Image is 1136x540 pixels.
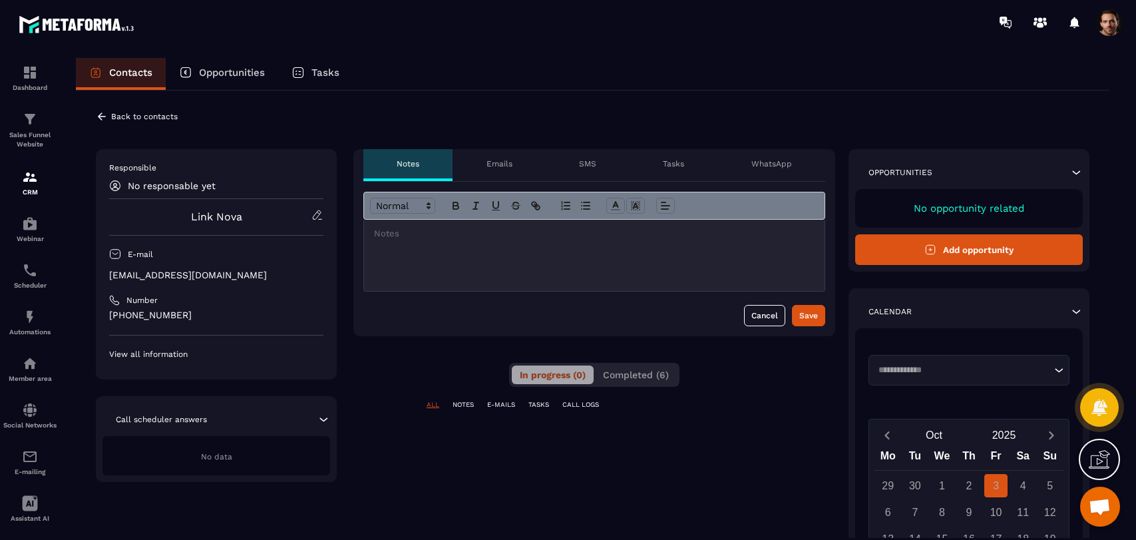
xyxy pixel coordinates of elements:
a: Link Nova [191,210,242,223]
div: 12 [1038,501,1061,524]
img: social-network [22,402,38,418]
div: 29 [876,474,900,497]
p: Responsible [109,162,323,173]
button: Previous month [874,426,899,444]
a: Opportunities [166,58,278,90]
a: automationsautomationsWebinar [3,206,57,252]
button: Open months overlay [899,423,969,447]
p: WhatsApp [751,158,792,169]
span: Completed (6) [603,370,669,380]
p: CRM [3,188,57,196]
button: Cancel [744,305,785,326]
p: TASKS [528,400,549,409]
p: Sales Funnel Website [3,131,57,149]
p: CALL LOGS [562,400,599,409]
a: automationsautomationsMember area [3,346,57,392]
p: Contacts [109,67,152,79]
p: Tasks [311,67,339,79]
a: Tasks [278,58,353,90]
div: We [928,447,956,470]
div: Tu [902,447,929,470]
div: Mo [874,447,902,470]
button: Save [792,305,825,326]
p: Automations [3,328,57,336]
p: E-MAILS [487,400,515,409]
p: Member area [3,375,57,382]
a: formationformationCRM [3,159,57,206]
div: 9 [958,501,981,524]
div: 2 [958,474,981,497]
div: 6 [876,501,900,524]
a: emailemailE-mailing [3,439,57,485]
p: Dashboard [3,84,57,91]
p: NOTES [453,400,474,409]
a: social-networksocial-networkSocial Networks [3,392,57,439]
div: 4 [1012,474,1035,497]
a: formationformationSales Funnel Website [3,101,57,159]
div: 3 [984,474,1008,497]
div: Fr [982,447,1010,470]
div: Su [1036,447,1063,470]
p: Assistant AI [3,515,57,522]
a: formationformationDashboard [3,55,57,101]
div: 7 [903,501,926,524]
img: scheduler [22,262,38,278]
div: 30 [903,474,926,497]
p: Notes [397,158,419,169]
a: automationsautomationsAutomations [3,299,57,346]
button: Completed (6) [595,366,677,384]
img: automations [22,309,38,325]
p: [EMAIL_ADDRESS][DOMAIN_NAME] [109,269,323,282]
p: Number [126,295,158,306]
p: E-mail [128,249,153,260]
div: Search for option [868,355,1069,386]
p: No responsable yet [128,180,216,191]
div: Mở cuộc trò chuyện [1080,487,1120,527]
input: Search for option [874,364,1051,377]
p: Social Networks [3,421,57,429]
p: No opportunity related [868,202,1069,214]
img: formation [22,65,38,81]
p: Scheduler [3,282,57,289]
p: Webinar [3,235,57,242]
p: Calendar [868,306,912,317]
p: Opportunities [199,67,265,79]
p: Opportunities [868,167,932,178]
div: 5 [1038,474,1061,497]
div: 1 [930,474,954,497]
p: Back to contacts [111,112,178,121]
button: Open years overlay [969,423,1039,447]
a: schedulerschedulerScheduler [3,252,57,299]
p: SMS [579,158,596,169]
img: email [22,449,38,465]
p: Tasks [663,158,684,169]
button: Add opportunity [855,234,1083,265]
div: Save [799,309,818,322]
p: E-mailing [3,468,57,475]
span: No data [201,452,232,461]
img: logo [19,12,138,37]
img: automations [22,216,38,232]
div: Th [956,447,983,470]
div: Sa [1010,447,1037,470]
div: 10 [984,501,1008,524]
p: [PHONE_NUMBER] [109,309,323,322]
p: Call scheduler answers [116,414,207,425]
p: Emails [486,158,512,169]
img: formation [22,169,38,185]
p: View all information [109,349,323,360]
div: 11 [1012,501,1035,524]
span: In progress (0) [520,370,586,380]
img: formation [22,111,38,127]
p: ALL [427,400,439,409]
img: automations [22,356,38,372]
a: Contacts [76,58,166,90]
div: 8 [930,501,954,524]
button: Next month [1039,426,1063,444]
button: In progress (0) [512,366,594,384]
a: Assistant AI [3,485,57,532]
